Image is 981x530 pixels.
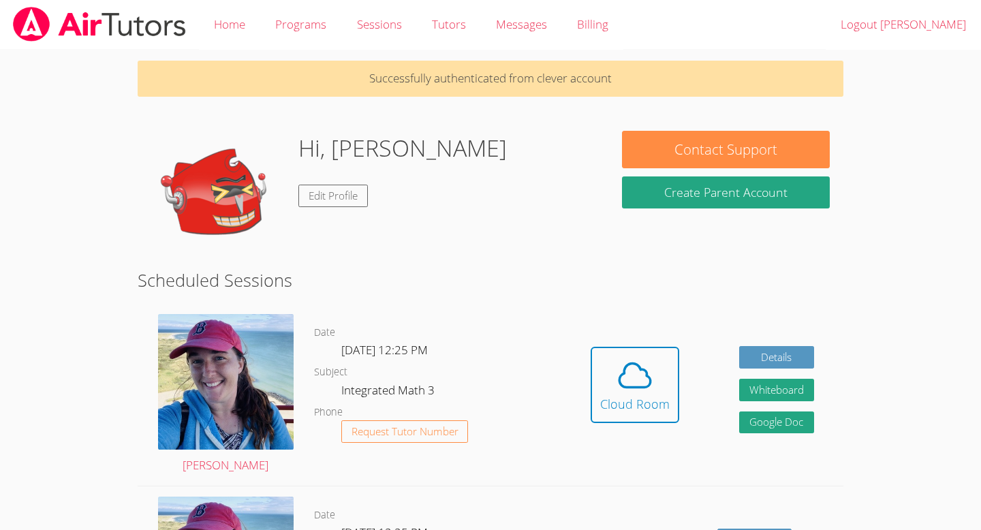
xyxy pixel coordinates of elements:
dd: Integrated Math 3 [341,381,437,404]
a: Google Doc [739,411,814,434]
div: Cloud Room [600,394,670,414]
dt: Phone [314,404,343,421]
dt: Date [314,507,335,524]
button: Create Parent Account [622,176,829,208]
h2: Scheduled Sessions [138,267,844,293]
a: [PERSON_NAME] [158,314,294,476]
span: Request Tutor Number [352,426,458,437]
a: Details [739,346,814,369]
img: avatar.png [158,314,294,450]
img: airtutors_banner-c4298cdbf04f3fff15de1276eac7730deb9818008684d7c2e4769d2f7ddbe033.png [12,7,187,42]
a: Edit Profile [298,185,368,207]
button: Contact Support [622,131,829,168]
p: Successfully authenticated from clever account [138,61,844,97]
img: default.png [151,131,287,267]
dt: Subject [314,364,347,381]
h1: Hi, [PERSON_NAME] [298,131,507,166]
button: Whiteboard [739,379,814,401]
span: [DATE] 12:25 PM [341,342,428,358]
span: Messages [496,16,547,32]
button: Request Tutor Number [341,420,469,443]
button: Cloud Room [591,347,679,423]
dt: Date [314,324,335,341]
